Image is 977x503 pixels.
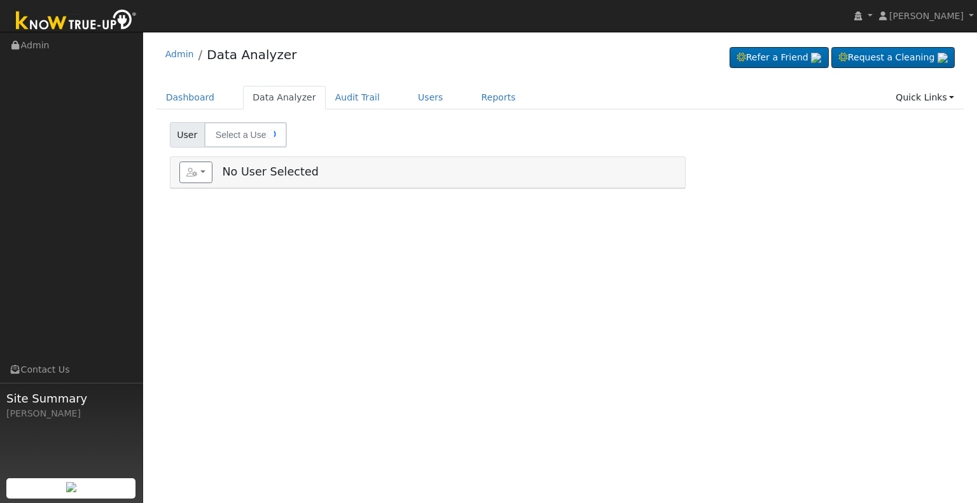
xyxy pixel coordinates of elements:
a: Audit Trail [326,86,389,109]
a: Data Analyzer [243,86,326,109]
a: Dashboard [156,86,225,109]
a: Users [408,86,453,109]
span: [PERSON_NAME] [889,11,964,21]
div: [PERSON_NAME] [6,407,136,420]
a: Quick Links [886,86,964,109]
a: Admin [165,49,194,59]
a: Request a Cleaning [831,47,955,69]
span: Site Summary [6,390,136,407]
input: Select a User [204,122,287,148]
img: retrieve [66,482,76,492]
a: Data Analyzer [207,47,296,62]
a: Reports [472,86,525,109]
a: Refer a Friend [730,47,829,69]
img: retrieve [938,53,948,63]
img: Know True-Up [10,7,143,36]
span: User [170,122,205,148]
img: retrieve [811,53,821,63]
h5: No User Selected [179,162,676,183]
